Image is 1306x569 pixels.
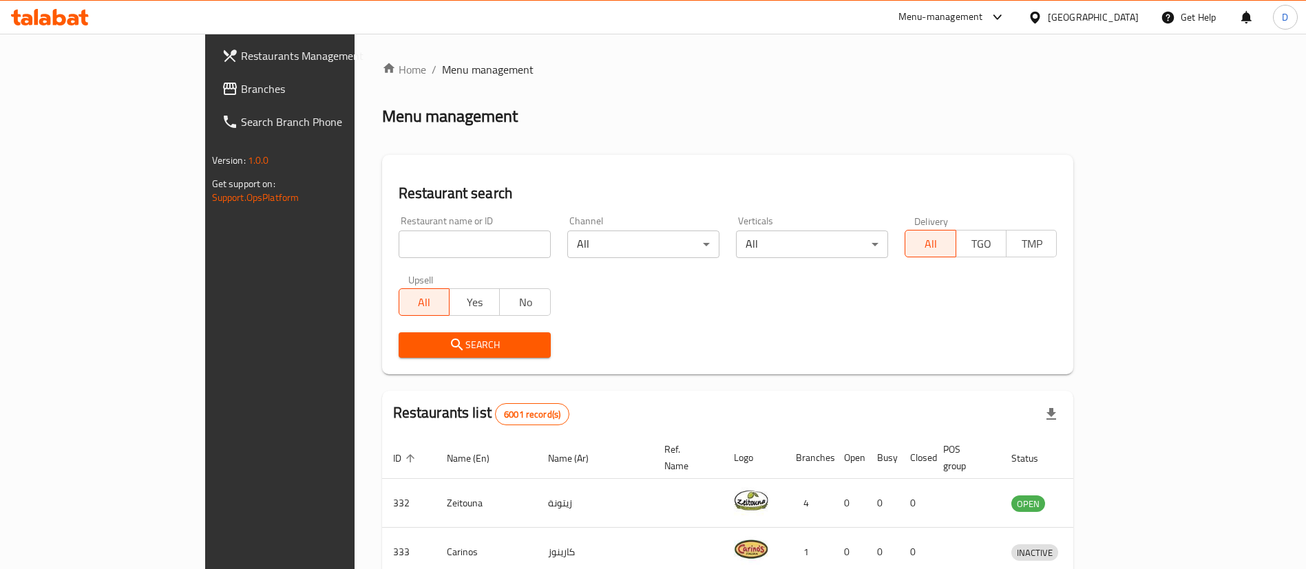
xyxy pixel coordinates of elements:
[898,9,983,25] div: Menu-management
[833,437,866,479] th: Open
[212,189,299,206] a: Support.OpsPlatform
[399,332,551,358] button: Search
[736,230,888,258] div: All
[899,437,932,479] th: Closed
[943,441,984,474] span: POS group
[212,175,275,193] span: Get support on:
[1011,544,1058,561] div: INACTIVE
[785,437,833,479] th: Branches
[866,479,899,528] td: 0
[405,292,444,312] span: All
[241,80,412,97] span: Branches
[1011,495,1045,512] div: OPEN
[567,230,719,258] div: All
[734,483,768,517] img: Zeitouna
[399,183,1057,204] h2: Restaurant search
[505,292,545,312] span: No
[442,61,534,78] span: Menu management
[1011,496,1045,512] span: OPEN
[548,450,607,466] span: Name (Ar)
[1011,450,1056,466] span: Status
[496,408,569,421] span: 6001 record(s)
[914,216,949,226] label: Delivery
[1006,230,1057,257] button: TMP
[734,532,768,566] img: Carinos
[399,288,450,316] button: All
[956,230,1007,257] button: TGO
[1035,398,1068,431] div: Export file
[211,39,423,72] a: Restaurants Management
[447,450,507,466] span: Name (En)
[1048,10,1139,25] div: [GEOGRAPHIC_DATA]
[1282,10,1288,25] span: D
[499,288,550,316] button: No
[211,105,423,138] a: Search Branch Phone
[899,479,932,528] td: 0
[212,151,246,169] span: Version:
[241,47,412,64] span: Restaurants Management
[382,61,1074,78] nav: breadcrumb
[537,479,653,528] td: زيتونة
[911,234,950,254] span: All
[408,275,434,284] label: Upsell
[410,336,540,354] span: Search
[905,230,956,257] button: All
[382,105,518,127] h2: Menu management
[495,403,569,425] div: Total records count
[664,441,706,474] span: Ref. Name
[833,479,866,528] td: 0
[723,437,785,479] th: Logo
[248,151,269,169] span: 1.0.0
[432,61,436,78] li: /
[393,450,419,466] span: ID
[211,72,423,105] a: Branches
[962,234,1001,254] span: TGO
[785,479,833,528] td: 4
[455,292,494,312] span: Yes
[1012,234,1051,254] span: TMP
[241,114,412,130] span: Search Branch Phone
[399,230,551,258] input: Search for restaurant name or ID..
[866,437,899,479] th: Busy
[1011,545,1058,561] span: INACTIVE
[449,288,500,316] button: Yes
[393,402,570,425] h2: Restaurants list
[436,479,537,528] td: Zeitouna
